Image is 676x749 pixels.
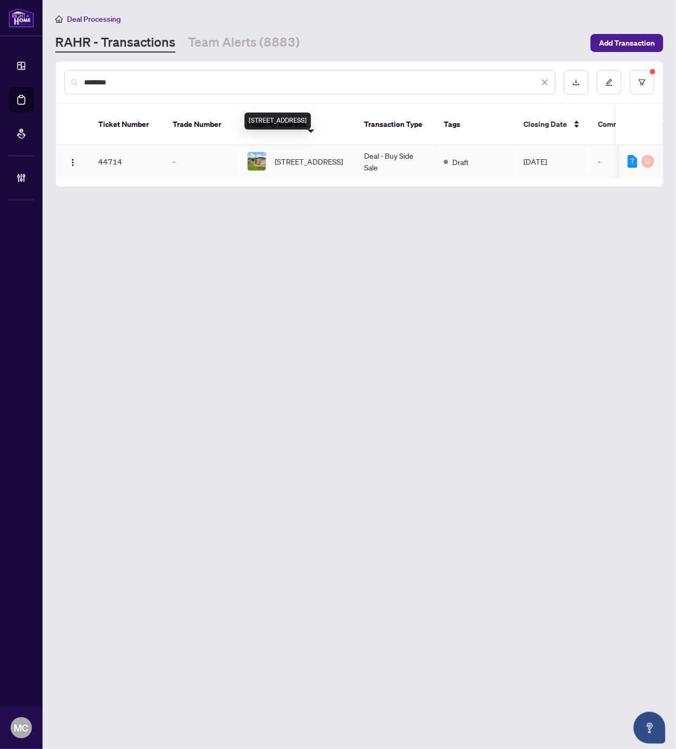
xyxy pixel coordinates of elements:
[572,79,580,86] span: download
[435,104,515,145] th: Tags
[356,145,435,178] td: Deal - Buy Side Sale
[599,35,655,51] span: Add Transaction
[356,104,435,145] th: Transaction Type
[90,145,164,178] td: 44714
[248,152,266,170] img: thumbnail-img
[67,14,121,24] span: Deal Processing
[641,155,654,168] div: 0
[638,79,646,86] span: filter
[597,70,621,94] button: edit
[633,712,665,744] button: Open asap
[164,145,239,178] td: -
[14,720,29,735] span: MC
[541,79,548,86] span: close
[605,79,613,86] span: edit
[239,104,356,145] th: Property Address
[564,70,588,94] button: download
[9,8,34,28] img: logo
[515,104,589,145] th: Closing Date
[244,113,311,130] div: [STREET_ADDRESS]
[188,33,300,53] a: Team Alerts (8883)
[55,33,175,53] a: RAHR - Transactions
[164,104,239,145] th: Trade Number
[90,104,164,145] th: Ticket Number
[515,145,589,178] td: [DATE]
[452,156,469,168] span: Draft
[523,118,567,130] span: Closing Date
[628,155,637,168] div: 7
[64,153,81,170] button: Logo
[590,34,663,52] button: Add Transaction
[275,156,343,167] span: [STREET_ADDRESS]
[55,15,63,23] span: home
[69,158,77,167] img: Logo
[598,118,672,130] span: Commencement Date
[630,70,654,94] button: filter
